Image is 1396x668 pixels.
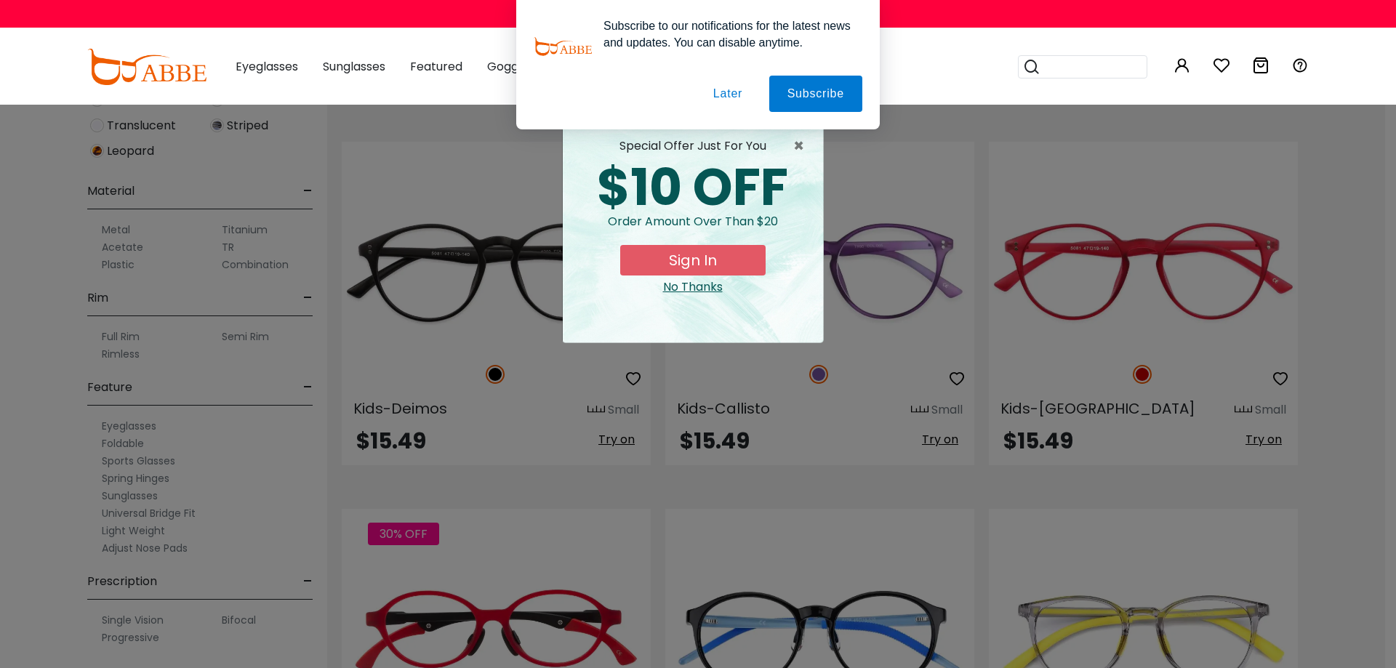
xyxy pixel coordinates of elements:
[574,137,811,155] div: special offer just for you
[534,17,592,76] img: notification icon
[620,245,766,275] button: Sign In
[574,278,811,296] div: Close
[793,137,811,155] span: ×
[695,76,761,112] button: Later
[574,162,811,213] div: $10 OFF
[592,17,862,51] div: Subscribe to our notifications for the latest news and updates. You can disable anytime.
[793,137,811,155] button: Close
[769,76,862,112] button: Subscribe
[574,213,811,245] div: Order amount over than $20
